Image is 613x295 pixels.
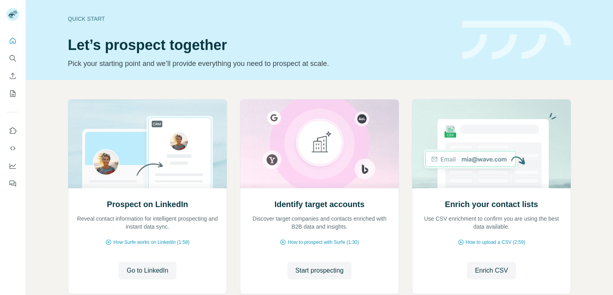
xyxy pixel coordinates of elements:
[107,199,188,210] h2: Prospect on LinkedIn
[412,100,571,188] img: Enrich your contact lists
[68,58,453,69] p: Pick your starting point and we’ll provide everything you need to prospect at scale.
[68,100,227,188] img: Prospect on LinkedIn
[76,215,219,231] p: Reveal contact information for intelligent prospecting and instant data sync.
[475,266,508,275] span: Enrich CSV
[119,262,176,279] button: Go to LinkedIn
[295,266,344,275] span: Start prospecting
[68,37,453,53] h1: Let’s prospect together
[462,21,571,60] img: banner
[127,266,168,275] span: Go to LinkedIn
[240,100,399,188] img: Identify target accounts
[287,262,352,279] button: Start prospecting
[6,176,19,191] button: Feedback
[288,239,359,246] span: How to prospect with Surfe (1:30)
[420,215,563,231] p: Use CSV enrichment to confirm you are using the best data available.
[6,69,19,83] button: Enrich CSV
[6,159,19,173] button: Dashboard
[6,51,19,66] button: Search
[248,215,391,231] p: Discover target companies and contacts enriched with B2B data and insights.
[6,86,19,101] button: My lists
[113,239,190,246] span: How Surfe works on LinkedIn (1:58)
[467,262,516,279] button: Enrich CSV
[275,199,365,210] h2: Identify target accounts
[68,15,453,23] div: Quick start
[445,199,538,210] h2: Enrich your contact lists
[6,34,19,48] button: Quick start
[6,141,19,155] button: Use Surfe API
[466,239,525,246] span: How to upload a CSV (2:59)
[6,124,19,138] button: Use Surfe on LinkedIn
